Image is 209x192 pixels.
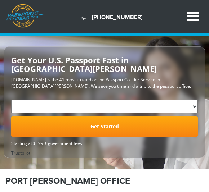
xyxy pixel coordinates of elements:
h1: PORT [PERSON_NAME] OFFICE [5,176,204,187]
a: Passports & [DOMAIN_NAME] [6,4,44,29]
span: Starting at $199 + government fees [11,140,198,146]
a: [PHONE_NUMBER] [92,14,142,21]
a: Trustpilot [11,150,30,156]
p: [DOMAIN_NAME] is the #1 most trusted online Passport Courier Service in [GEOGRAPHIC_DATA][PERSON_... [11,77,198,89]
h2: Get Your U.S. Passport Fast in [GEOGRAPHIC_DATA][PERSON_NAME] [11,56,198,73]
a: Get Started [11,116,198,137]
